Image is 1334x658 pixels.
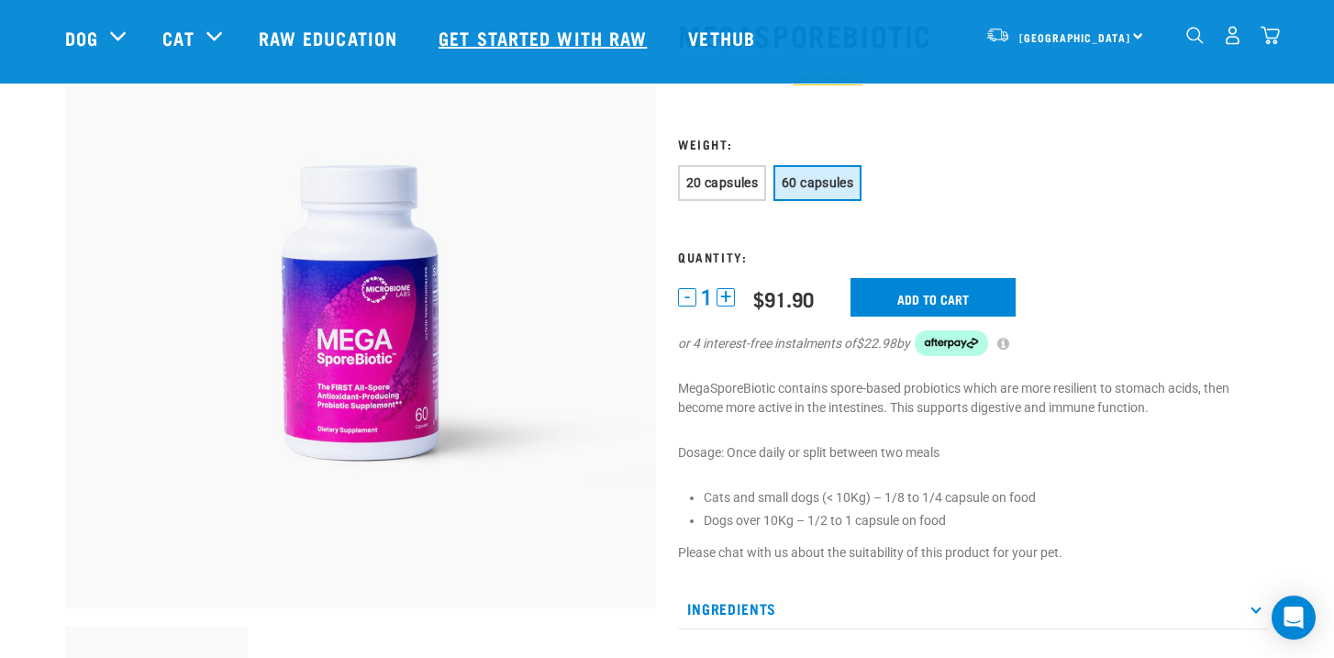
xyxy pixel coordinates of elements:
button: + [717,288,735,307]
button: 60 capsules [773,165,862,201]
li: Cats and small dogs (< 10Kg) – 1/8 to 1/4 capsule on food [704,488,1269,507]
img: van-moving.png [985,27,1010,43]
h3: Weight: [678,137,1269,151]
span: 1 [701,288,712,307]
span: 60 capsules [782,175,853,190]
img: home-icon-1@2x.png [1186,27,1204,44]
h3: Quantity: [678,250,1269,263]
a: Vethub [670,1,778,74]
p: Please chat with us about the suitability of this product for your pet. [678,543,1269,563]
div: $91.90 [753,287,814,310]
a: Dog [65,24,98,51]
li: Dogs over 10Kg – 1/2 to 1 capsule on food [704,511,1269,530]
div: Open Intercom Messenger [1272,596,1316,640]
img: user.png [1223,26,1242,45]
a: Raw Education [240,1,420,74]
p: MegaSporeBiotic contains spore-based probiotics which are more resilient to stomach acids, then b... [678,379,1269,418]
span: [GEOGRAPHIC_DATA] [1019,34,1130,40]
a: Cat [162,24,194,51]
span: $22.98 [856,334,896,353]
button: - [678,288,696,307]
p: Ingredients [678,588,1269,630]
p: Dosage: Once daily or split between two meals [678,443,1269,463]
img: Afterpay [915,330,988,356]
input: Add to cart [850,278,1016,317]
button: 20 capsules [678,165,766,201]
img: home-icon@2x.png [1261,26,1280,45]
a: Get started with Raw [420,1,670,74]
span: 20 capsules [686,175,758,190]
img: Raw Essentials Mega Spore Biotic Probiotic For Dogs [65,17,656,608]
div: or 4 interest-free instalments of by [678,330,1269,356]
